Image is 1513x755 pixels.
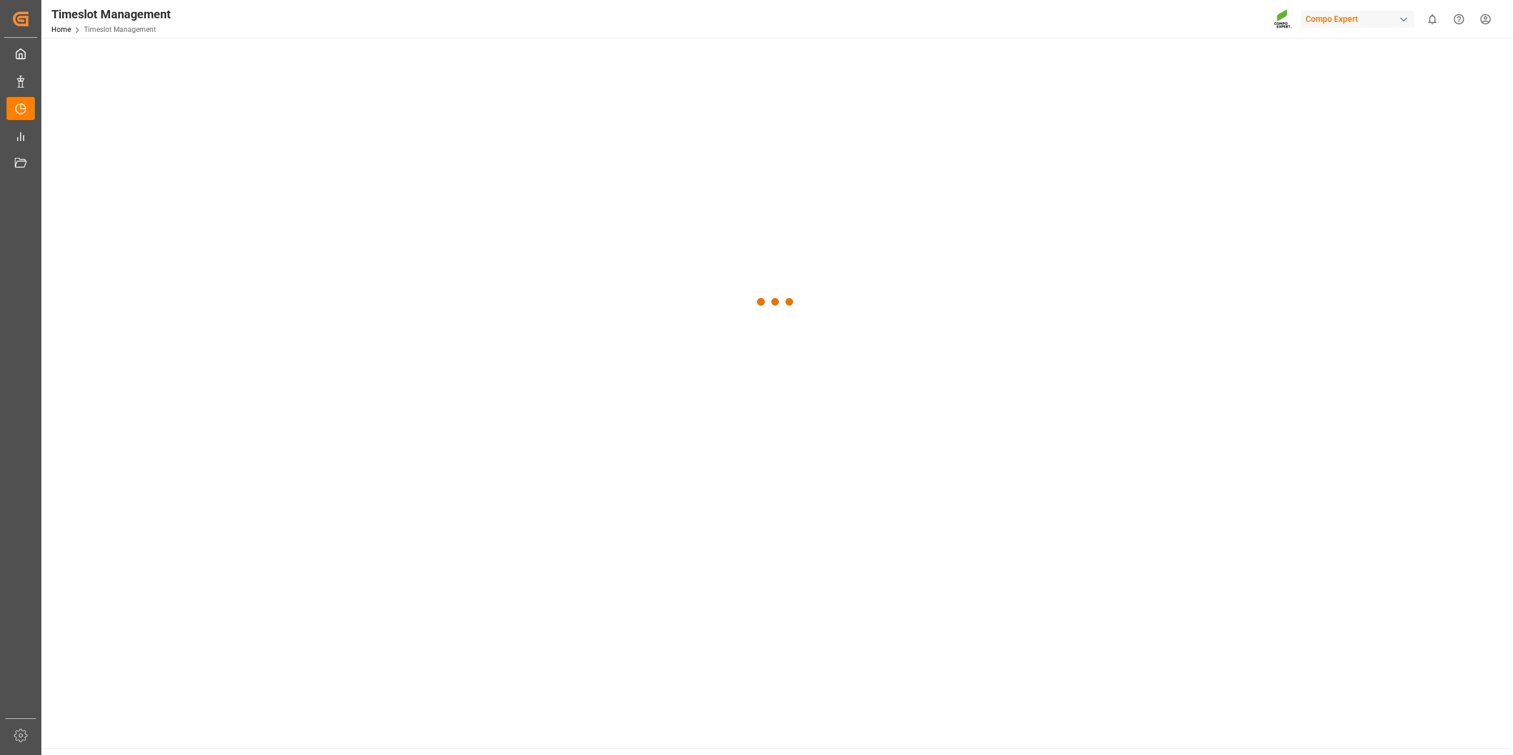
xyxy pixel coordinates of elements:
button: show 0 new notifications [1419,6,1446,33]
a: Home [51,25,71,34]
button: Help Center [1446,6,1472,33]
img: Screenshot%202023-09-29%20at%2010.02.21.png_1712312052.png [1274,9,1293,30]
div: Timeslot Management [51,5,171,23]
button: Compo Expert [1301,8,1419,30]
div: Compo Expert [1301,11,1414,28]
